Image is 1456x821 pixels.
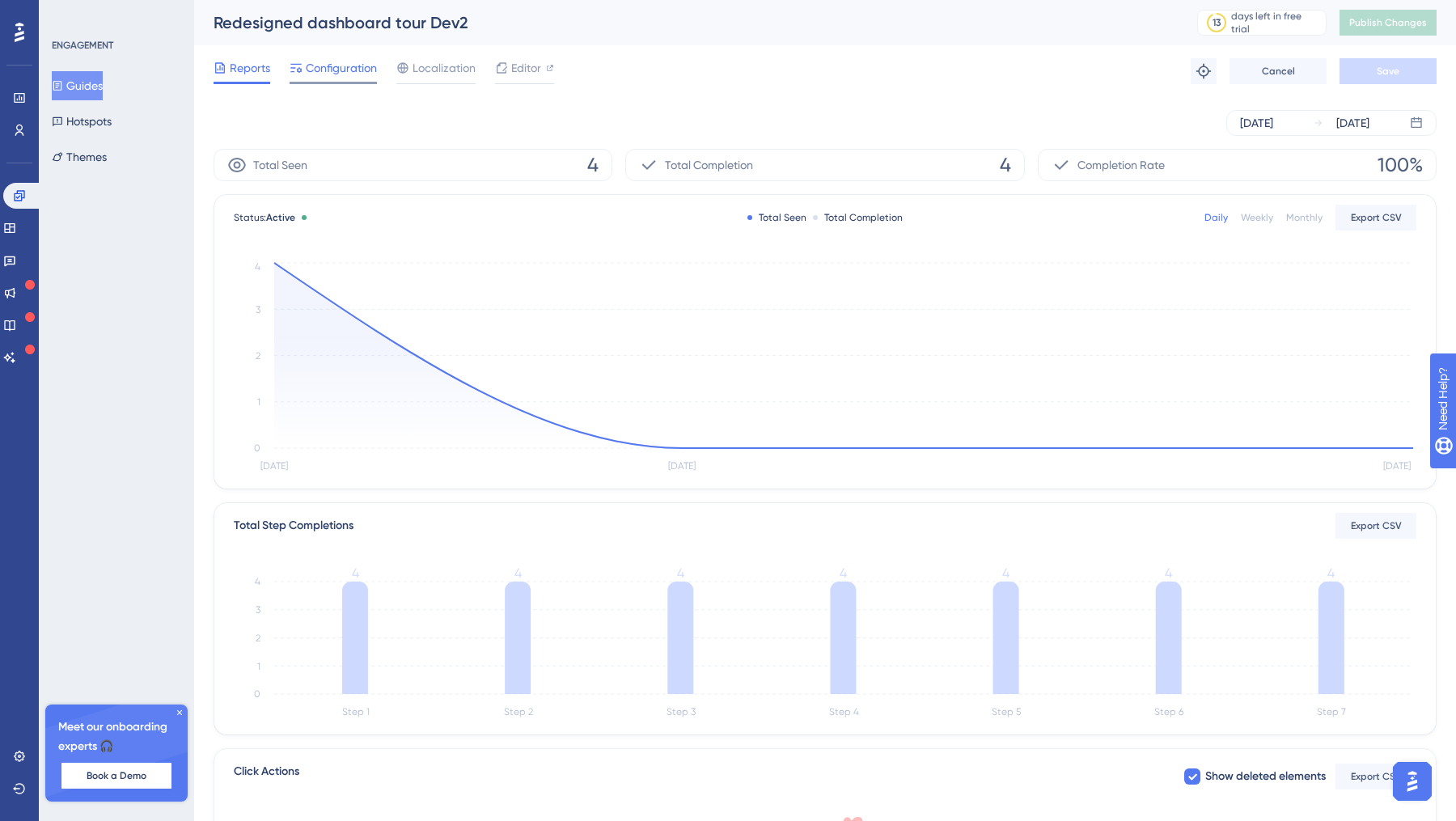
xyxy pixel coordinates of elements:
div: ENGAGEMENT [52,39,113,52]
span: 100% [1378,152,1423,178]
span: Total Completion [665,155,753,175]
button: Export CSV [1335,764,1416,789]
tspan: 0 [254,688,260,700]
iframe: UserGuiding AI Assistant Launcher [1388,757,1437,806]
span: Export CSV [1351,211,1402,224]
span: Save [1377,65,1399,78]
tspan: Step 4 [829,706,859,717]
div: Total Seen [747,211,806,224]
tspan: 4 [514,565,522,581]
tspan: [DATE] [668,460,696,472]
tspan: Step 3 [667,706,696,717]
span: Status: [234,211,295,224]
button: Book a Demo [61,763,171,789]
button: Save [1340,58,1437,84]
span: Localization [413,58,476,78]
tspan: 4 [1327,565,1335,581]
tspan: 1 [257,661,260,672]
tspan: [DATE] [1383,460,1411,472]
tspan: 4 [840,565,847,581]
span: Publish Changes [1349,16,1427,29]
div: [DATE] [1336,113,1369,133]
span: Need Help? [38,4,101,23]
span: Show deleted elements [1205,767,1326,786]
span: Book a Demo [87,769,146,782]
span: Completion Rate [1077,155,1165,175]
tspan: 3 [256,304,260,315]
button: Cancel [1230,58,1327,84]
tspan: 4 [1165,565,1172,581]
span: Export CSV [1351,770,1402,783]
tspan: Step 6 [1154,706,1183,717]
tspan: 0 [254,442,260,454]
button: Themes [52,142,107,171]
div: days left in free trial [1231,10,1321,36]
div: Monthly [1286,211,1323,224]
span: 4 [1000,152,1011,178]
span: Cancel [1262,65,1295,78]
button: Guides [52,71,103,100]
div: [DATE] [1240,113,1273,133]
tspan: 2 [256,350,260,362]
span: Editor [511,58,541,78]
span: 4 [587,152,599,178]
span: Total Seen [253,155,307,175]
button: Publish Changes [1340,10,1437,36]
div: Redesigned dashboard tour Dev2 [214,11,1157,34]
tspan: 3 [256,604,260,616]
div: Weekly [1241,211,1273,224]
tspan: 4 [255,576,260,587]
span: Meet our onboarding experts 🎧 [58,717,175,756]
tspan: 4 [255,261,260,273]
span: Active [266,212,295,223]
span: Export CSV [1351,519,1402,532]
div: Daily [1204,211,1228,224]
div: Total Step Completions [234,516,353,535]
tspan: Step 1 [342,706,370,717]
tspan: 4 [677,565,684,581]
span: Configuration [306,58,377,78]
tspan: 4 [1002,565,1009,581]
tspan: 4 [352,565,359,581]
div: 13 [1213,16,1221,29]
button: Hotspots [52,107,112,136]
div: Total Completion [813,211,903,224]
button: Export CSV [1335,513,1416,539]
span: Click Actions [234,762,299,791]
tspan: 2 [256,633,260,644]
tspan: Step 7 [1317,706,1346,717]
tspan: 1 [257,396,260,408]
tspan: [DATE] [260,460,288,472]
span: Reports [230,58,270,78]
tspan: Step 2 [504,706,533,717]
tspan: Step 5 [992,706,1021,717]
button: Export CSV [1335,205,1416,231]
